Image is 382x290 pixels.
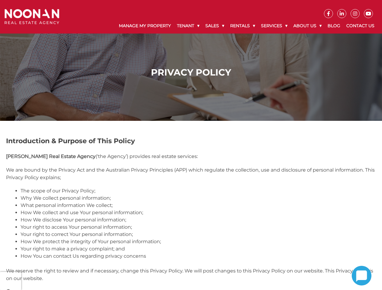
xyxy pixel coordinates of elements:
li: Your right to correct Your personal information; [21,231,376,238]
li: How We collect and use Your personal information; [21,209,376,216]
strong: [PERSON_NAME] Real Estate Agency [6,153,96,159]
li: Your right to make a privacy complaint; and [21,245,376,253]
li: Your right to access Your personal information; [21,224,376,231]
p: We reserve the right to review and if necessary, change this Privacy Policy. We will post changes... [6,267,376,282]
li: The scope of our Privacy Policy; [21,187,376,195]
li: How You can contact Us regarding privacy concerns [21,253,376,260]
a: Blog [325,18,343,34]
a: About Us [290,18,325,34]
a: Manage My Property [116,18,174,34]
a: Contact Us [343,18,377,34]
a: Tenant [174,18,202,34]
li: What personal information We collect; [21,202,376,209]
a: Rentals [227,18,258,34]
p: (‘the Agency’) provides real estate services: [6,153,376,160]
li: How We disclose Your personal information; [21,216,376,224]
a: Sales [202,18,227,34]
li: Why We collect personal information; [21,195,376,202]
p: We are bound by the Privacy Act and the Australian Privacy Principles (APP) which regulate the co... [6,166,376,181]
a: Services [258,18,290,34]
h2: Introduction & Purpose of This Policy [6,137,376,145]
img: Noonan Real Estate Agency [5,9,59,24]
li: How We protect the integrity of Your personal information; [21,238,376,245]
h1: Privacy Policy [6,67,376,78]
